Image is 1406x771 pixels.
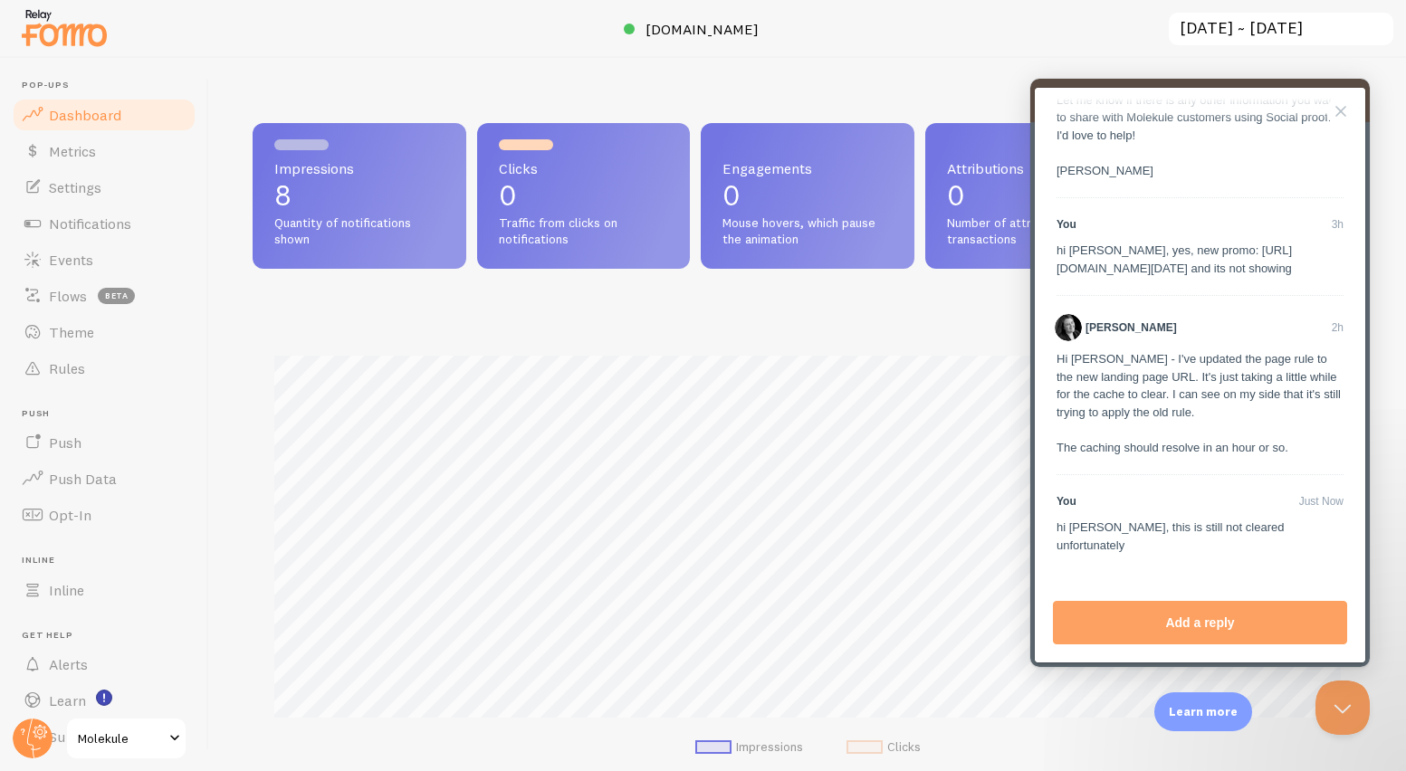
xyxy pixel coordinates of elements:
[49,581,84,599] span: Inline
[11,424,197,461] a: Push
[11,169,197,205] a: Settings
[11,242,197,278] a: Events
[49,470,117,488] span: Push Data
[499,215,669,247] span: Traffic from clicks on notifications
[65,717,187,760] a: Molekule
[22,630,197,642] span: Get Help
[695,739,803,756] li: Impressions
[49,142,96,160] span: Metrics
[49,691,86,709] span: Learn
[22,555,197,566] span: Inline
[49,323,94,341] span: Theme
[49,359,85,377] span: Rules
[274,181,445,210] p: 8
[11,350,197,386] a: Rules
[49,106,121,124] span: Dashboard
[11,646,197,682] a: Alerts
[49,178,101,196] span: Settings
[96,690,112,706] svg: <p>Watch New Feature Tutorials!</p>
[722,181,893,210] p: 0
[22,80,197,91] span: Pop-ups
[49,251,93,269] span: Events
[98,288,135,304] span: beta
[11,133,197,169] a: Metrics
[49,655,88,673] span: Alerts
[722,215,893,247] span: Mouse hovers, which pause the animation
[78,728,164,749] span: Molekule
[11,314,197,350] a: Theme
[947,181,1117,210] p: 0
[11,205,197,242] a: Notifications
[11,97,197,133] a: Dashboard
[722,161,893,176] span: Engagements
[11,461,197,497] a: Push Data
[22,408,197,420] span: Push
[1154,692,1252,731] div: Learn more
[846,739,921,756] li: Clicks
[49,287,87,305] span: Flows
[11,278,197,314] a: Flows beta
[947,215,1117,247] span: Number of attributed transactions
[1030,79,1370,667] iframe: Help Scout Beacon - Live Chat, Contact Form, and Knowledge Base
[19,5,110,51] img: fomo-relay-logo-orange.svg
[1315,681,1370,735] iframe: Help Scout Beacon - Close
[49,433,81,452] span: Push
[49,506,91,524] span: Opt-In
[11,572,197,608] a: Inline
[274,215,445,247] span: Quantity of notifications shown
[947,161,1117,176] span: Attributions
[499,181,669,210] p: 0
[274,161,445,176] span: Impressions
[11,682,197,719] a: Learn
[11,497,197,533] a: Opt-In
[1169,703,1238,720] p: Learn more
[499,161,669,176] span: Clicks
[49,214,131,233] span: Notifications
